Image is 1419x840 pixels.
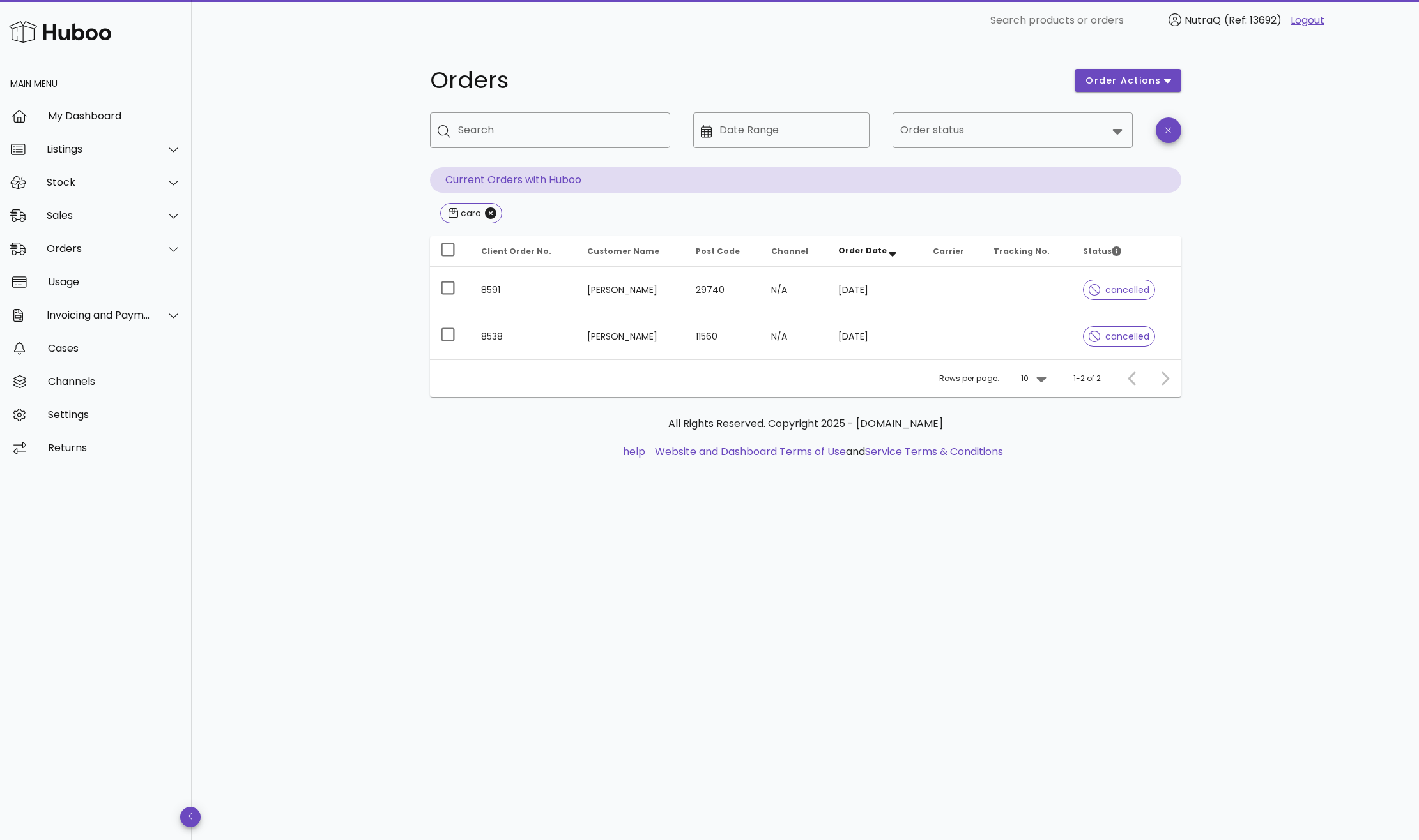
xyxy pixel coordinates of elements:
[1021,373,1029,384] div: 10
[587,246,659,257] span: Customer Name
[933,246,964,257] span: Carrier
[696,246,740,257] span: Post Code
[1224,13,1282,27] span: (Ref: 13692)
[48,276,181,288] div: Usage
[983,236,1073,267] th: Tracking No.
[623,444,645,459] a: help
[430,167,1181,193] p: Current Orders with Huboo
[1083,246,1121,257] span: Status
[771,246,808,257] span: Channel
[1075,69,1181,92] button: order actions
[1185,13,1221,27] span: NutraQ
[471,267,577,313] td: 8591
[577,267,686,313] td: [PERSON_NAME]
[686,267,761,313] td: 29740
[577,313,686,359] td: [PERSON_NAME]
[1073,236,1181,267] th: Status
[577,236,686,267] th: Customer Name
[993,246,1050,257] span: Tracking No.
[48,110,181,122] div: My Dashboard
[47,176,151,188] div: Stock
[828,267,923,313] td: [DATE]
[761,313,828,359] td: N/A
[471,236,577,267] th: Client Order No.
[655,444,846,459] a: Website and Dashboard Terms of Use
[1291,13,1324,28] a: Logout
[838,245,887,256] span: Order Date
[828,313,923,359] td: [DATE]
[48,442,181,454] div: Returns
[9,18,111,45] img: Huboo Logo
[1021,368,1049,389] div: 10Rows per page:
[47,143,151,155] div: Listings
[923,236,983,267] th: Carrier
[1089,285,1149,294] span: cancelled
[1089,332,1149,341] span: cancelled
[893,112,1133,148] div: Order status
[471,313,577,359] td: 8538
[485,207,496,219] button: Close
[1085,74,1162,87] span: order actions
[440,416,1171,431] p: All Rights Reserved. Copyright 2025 - [DOMAIN_NAME]
[430,69,1060,92] h1: Orders
[48,375,181,387] div: Channels
[48,409,181,421] div: Settings
[481,246,551,257] span: Client Order No.
[686,313,761,359] td: 11560
[650,444,1003,460] li: and
[828,236,923,267] th: Order Date: Sorted descending. Activate to remove sorting.
[47,243,151,255] div: Orders
[761,267,828,313] td: N/A
[47,309,151,321] div: Invoicing and Payments
[48,342,181,354] div: Cases
[939,360,1049,397] div: Rows per page:
[865,444,1003,459] a: Service Terms & Conditions
[458,207,481,220] div: caro
[761,236,828,267] th: Channel
[47,209,151,221] div: Sales
[686,236,761,267] th: Post Code
[1073,373,1101,384] div: 1-2 of 2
